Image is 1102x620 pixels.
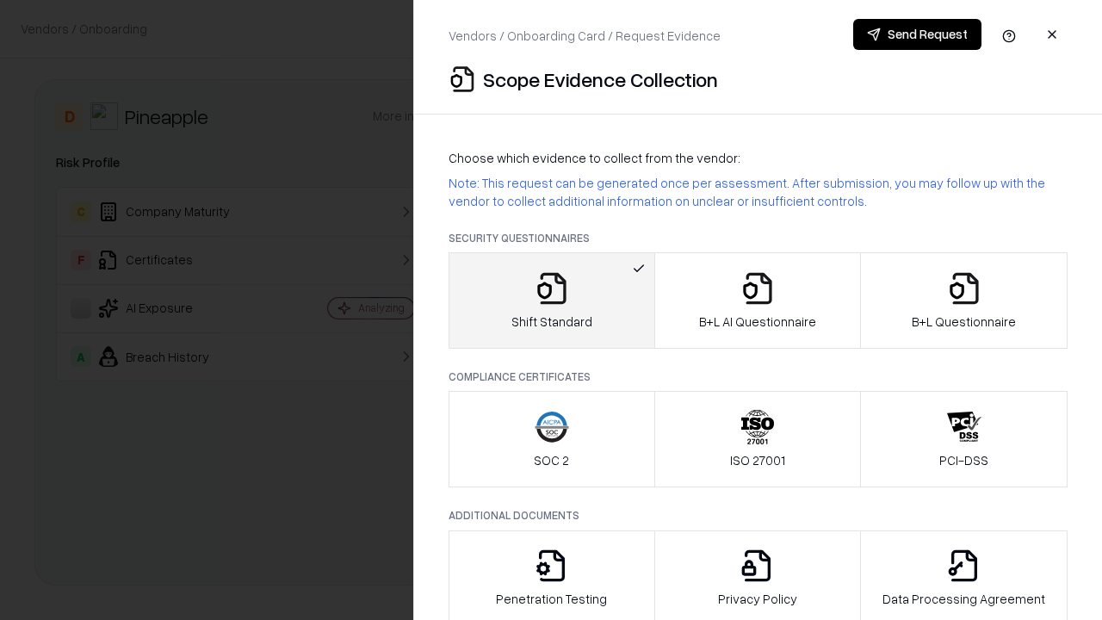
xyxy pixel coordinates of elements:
p: B+L Questionnaire [912,313,1016,331]
p: Additional Documents [449,508,1068,523]
p: Vendors / Onboarding Card / Request Evidence [449,27,721,45]
p: B+L AI Questionnaire [699,313,816,331]
p: Shift Standard [511,313,592,331]
p: PCI-DSS [939,451,988,469]
p: Scope Evidence Collection [483,65,718,93]
p: Privacy Policy [718,590,797,608]
button: Shift Standard [449,252,655,349]
button: PCI-DSS [860,391,1068,487]
button: ISO 27001 [654,391,862,487]
p: Note: This request can be generated once per assessment. After submission, you may follow up with... [449,174,1068,210]
p: SOC 2 [534,451,569,469]
button: Send Request [853,19,981,50]
p: Choose which evidence to collect from the vendor: [449,149,1068,167]
p: Security Questionnaires [449,231,1068,245]
p: Compliance Certificates [449,369,1068,384]
button: B+L AI Questionnaire [654,252,862,349]
p: ISO 27001 [730,451,785,469]
button: B+L Questionnaire [860,252,1068,349]
p: Penetration Testing [496,590,607,608]
p: Data Processing Agreement [882,590,1045,608]
button: SOC 2 [449,391,655,487]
